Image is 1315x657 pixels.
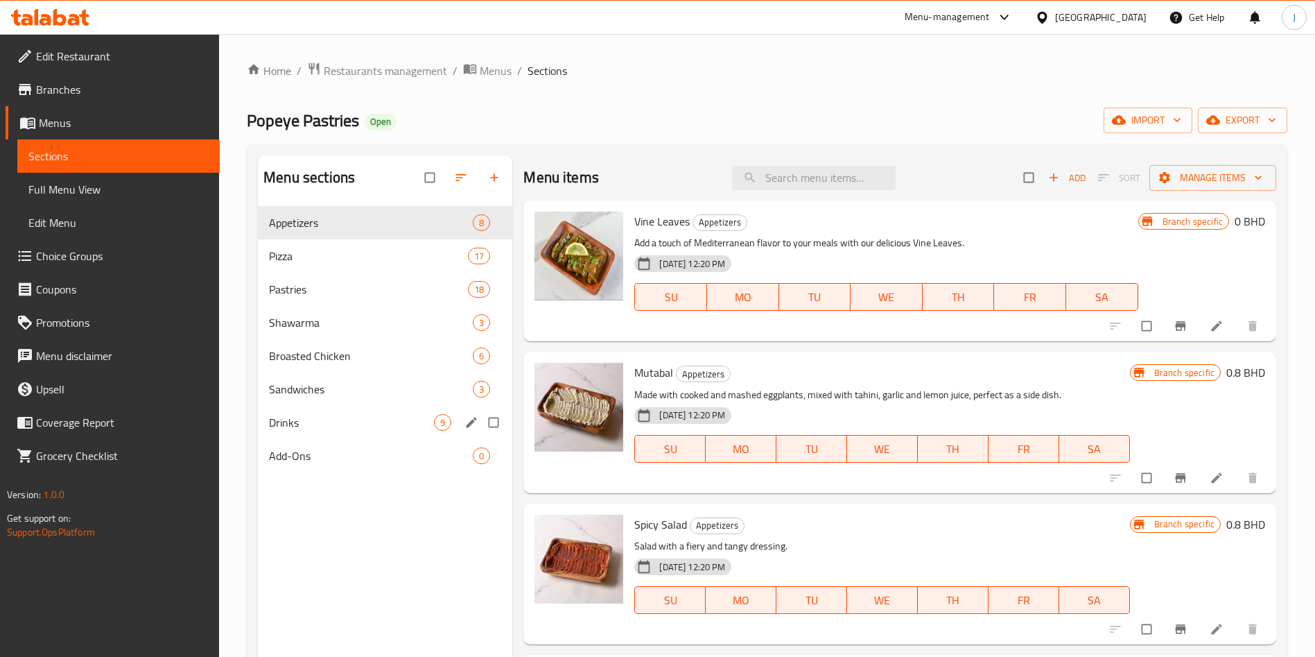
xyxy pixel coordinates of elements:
span: Pizza [269,248,468,264]
span: [DATE] 12:20 PM [654,257,731,271]
span: Promotions [36,314,209,331]
button: SU [634,586,706,614]
span: MO [713,287,774,307]
button: TU [776,435,847,463]
div: Appetizers [690,518,744,534]
span: Sort sections [446,162,479,193]
button: TU [779,283,851,311]
div: Appetizers [693,214,747,231]
span: Manage items [1160,169,1265,187]
span: Appetizers [693,214,747,230]
button: SA [1066,283,1138,311]
div: Open [365,114,397,130]
li: / [453,62,458,79]
span: SA [1065,590,1124,611]
img: Spicy Salad [534,515,623,604]
span: SA [1065,439,1124,459]
span: Coverage Report [36,414,209,431]
h6: 0.8 BHD [1226,363,1265,382]
span: Select section [1016,164,1045,191]
button: WE [847,586,918,614]
span: TH [923,439,983,459]
a: Menu disclaimer [6,339,220,373]
div: Sandwiches3 [258,373,512,406]
span: Select section first [1089,167,1149,189]
span: FR [994,590,1054,611]
span: Version: [7,486,41,504]
span: FR [1000,287,1061,307]
p: Made with cooked and mashed eggplants, mixed with tahini, garlic and lemon juice, perfect as a si... [634,386,1129,404]
span: Drinks [269,414,434,431]
span: Add-Ons [269,447,473,464]
a: Sections [17,139,220,173]
button: WE [847,435,918,463]
span: Select to update [1133,313,1162,339]
button: MO [707,283,779,311]
span: [DATE] 12:20 PM [654,561,731,574]
span: Coupons [36,281,209,298]
button: FR [989,435,1059,463]
li: / [297,62,302,79]
span: WE [853,590,912,611]
span: Vine Leaves [634,211,690,232]
button: Branch-specific-item [1165,463,1199,493]
p: Add a touch of Mediterranean flavor to your meals with our delicious Vine Leaves. [634,234,1138,252]
div: Broasted Chicken6 [258,339,512,373]
nav: breadcrumb [247,62,1287,80]
div: [GEOGRAPHIC_DATA] [1055,10,1147,25]
button: WE [851,283,923,311]
button: Add section [479,162,512,193]
button: FR [989,586,1059,614]
span: Add item [1045,167,1089,189]
span: Select all sections [417,164,446,191]
span: SU [641,439,700,459]
span: 18 [469,283,489,296]
div: items [468,281,490,298]
a: Upsell [6,373,220,406]
a: Edit Restaurant [6,40,220,73]
button: Branch-specific-item [1165,614,1199,645]
span: SU [641,590,700,611]
button: export [1198,108,1287,133]
span: Branch specific [1157,215,1228,228]
div: Pizza17 [258,239,512,273]
div: Add-Ons0 [258,439,512,472]
span: Open [365,116,397,128]
span: Select to update [1133,465,1162,491]
span: import [1115,112,1181,129]
h2: Menu items [523,167,599,188]
a: Edit menu item [1210,471,1226,485]
button: SA [1059,435,1130,463]
a: Coupons [6,273,220,306]
span: Choice Groups [36,248,209,264]
span: SU [641,287,702,307]
a: Restaurants management [307,62,447,80]
span: Sections [28,148,209,164]
span: MO [711,590,771,611]
div: items [473,314,490,331]
div: Pastries18 [258,273,512,306]
span: Popeye Pastries [247,105,359,136]
div: Shawarma3 [258,306,512,339]
button: TH [918,586,989,614]
a: Full Menu View [17,173,220,206]
span: SA [1072,287,1133,307]
a: Grocery Checklist [6,439,220,472]
h6: 0.8 BHD [1226,515,1265,534]
span: Broasted Chicken [269,348,473,364]
div: Drinks9edit [258,406,512,439]
button: delete [1237,311,1271,341]
span: Shawarma [269,314,473,331]
span: 6 [473,350,489,363]
span: Pastries [269,281,468,298]
img: Mutabal [534,363,623,452]
span: Mutabal [634,362,673,383]
div: Menu-management [905,9,990,26]
span: J [1293,10,1296,25]
div: Appetizers [676,366,731,382]
button: MO [706,586,776,614]
span: TU [782,590,842,611]
span: 0 [473,450,489,463]
span: Branch specific [1149,366,1220,379]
